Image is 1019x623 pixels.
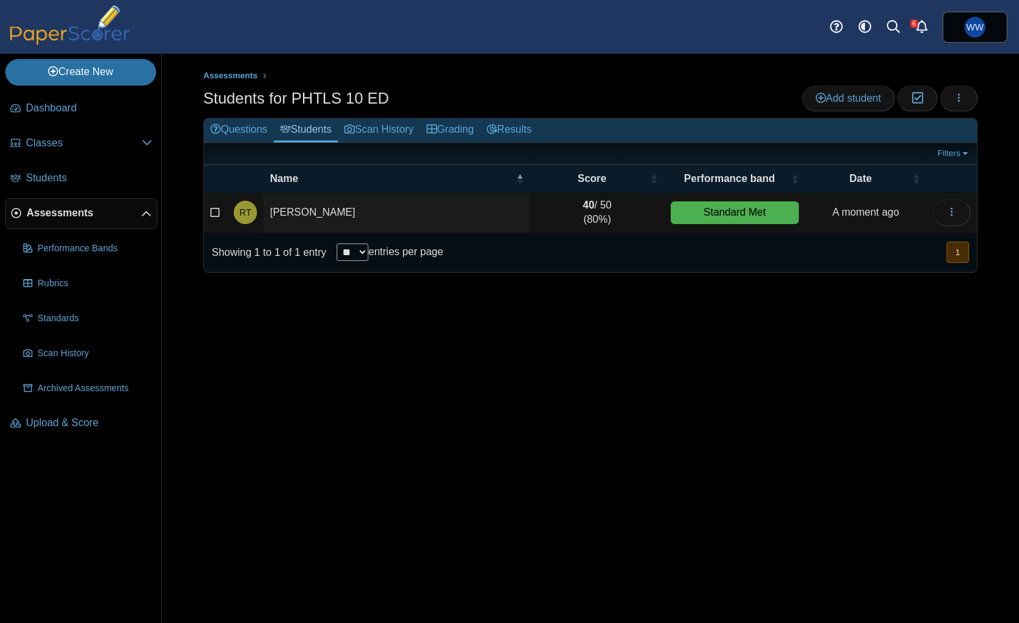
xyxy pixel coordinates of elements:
[368,246,443,257] label: entries per page
[18,268,157,299] a: Rubrics
[18,303,157,334] a: Standards
[38,347,152,360] span: Scan History
[38,277,152,290] span: Rubrics
[480,119,538,142] a: Results
[583,199,594,210] b: 40
[18,233,157,264] a: Performance Bands
[833,207,899,218] time: Sep 24, 2025 at 12:38 PM
[965,17,985,38] span: William Whitney
[802,85,895,111] a: Add student
[38,242,152,255] span: Performance Bands
[26,171,152,185] span: Students
[5,128,157,159] a: Classes
[204,233,326,272] div: Showing 1 to 1 of 1 entry
[650,172,658,185] span: Score : Activate to sort
[5,198,157,229] a: Assessments
[5,163,157,194] a: Students
[338,119,420,142] a: Scan History
[671,201,799,224] div: Standard Met
[912,172,920,185] span: Date : Activate to sort
[516,172,524,185] span: Name : Activate to invert sorting
[5,59,156,85] a: Create New
[5,93,157,124] a: Dashboard
[26,101,152,115] span: Dashboard
[943,12,1007,43] a: William Whitney
[908,13,936,41] a: Alerts
[270,172,513,186] span: Name
[26,416,152,430] span: Upload & Score
[420,119,480,142] a: Grading
[671,172,789,186] span: Performance band
[967,23,983,32] span: William Whitney
[5,36,135,47] a: PaperScorer
[38,312,152,325] span: Standards
[816,93,881,104] span: Add student
[945,242,969,263] nav: pagination
[530,193,664,233] td: / 50 (80%)
[537,172,647,186] span: Score
[240,208,251,217] span: Raea Thompson
[946,242,969,263] button: 1
[791,172,799,185] span: Performance band : Activate to sort
[5,5,135,45] img: PaperScorer
[38,382,152,395] span: Archived Assessments
[203,71,258,80] span: Assessments
[200,68,261,84] a: Assessments
[204,119,274,142] a: Questions
[812,172,910,186] span: Date
[274,119,338,142] a: Students
[18,338,157,369] a: Scan History
[934,147,974,160] a: Filters
[203,87,389,109] h1: Students for PHTLS 10 ED
[5,408,157,439] a: Upload & Score
[26,136,142,150] span: Classes
[263,193,530,233] td: [PERSON_NAME]
[27,206,141,220] span: Assessments
[18,373,157,404] a: Archived Assessments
